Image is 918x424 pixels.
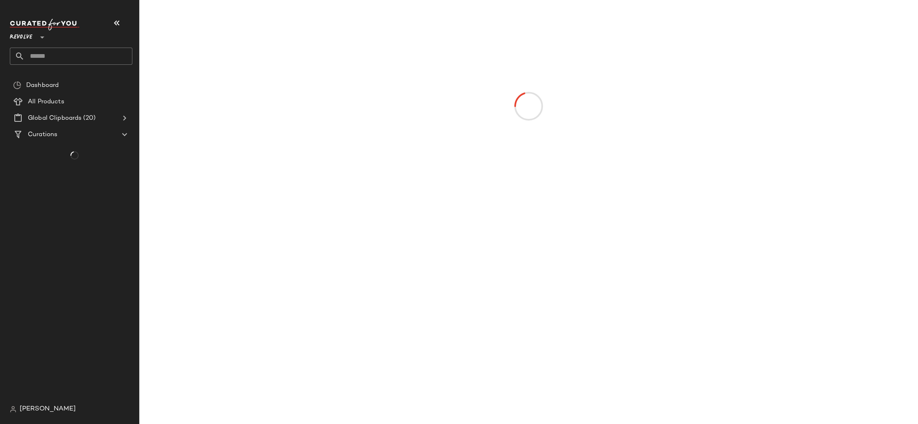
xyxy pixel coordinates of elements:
[82,114,95,123] span: (20)
[28,130,57,139] span: Curations
[13,81,21,89] img: svg%3e
[10,406,16,413] img: svg%3e
[28,97,64,107] span: All Products
[26,81,59,90] span: Dashboard
[20,404,76,414] span: [PERSON_NAME]
[10,28,32,43] span: Revolve
[10,19,80,30] img: cfy_white_logo.C9jOOHJF.svg
[28,114,82,123] span: Global Clipboards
